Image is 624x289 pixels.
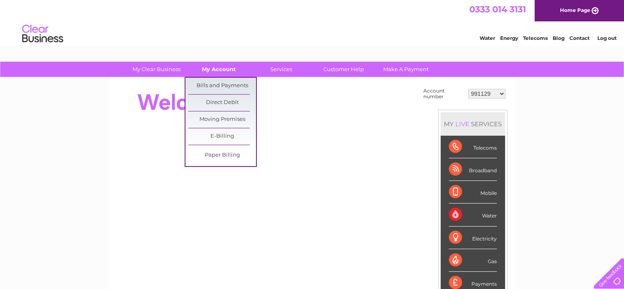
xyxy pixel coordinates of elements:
img: logo.png [22,21,64,46]
div: Broadband [449,158,497,181]
div: MY SERVICES [441,112,505,136]
a: Water [480,35,495,41]
div: Gas [449,249,497,272]
a: Make A Payment [372,62,440,77]
a: Log out [597,35,616,41]
a: Direct Debit [188,95,256,111]
a: Telecoms [523,35,548,41]
a: Customer Help [310,62,377,77]
div: LIVE [454,120,471,128]
td: Account number [421,86,466,102]
a: My Clear Business [123,62,190,77]
a: My Account [185,62,253,77]
div: Telecoms [449,136,497,158]
a: Paper Billing [188,147,256,164]
div: Electricity [449,227,497,249]
a: Contact [569,35,590,41]
a: Blog [553,35,565,41]
a: E-Billing [188,128,256,145]
a: Services [247,62,315,77]
a: Energy [500,35,518,41]
div: Clear Business is a trading name of Verastar Limited (registered in [GEOGRAPHIC_DATA] No. 3667643... [119,5,506,40]
a: Moving Premises [188,111,256,128]
div: Water [449,203,497,226]
a: Bills and Payments [188,78,256,94]
a: 0333 014 3131 [469,4,526,14]
div: Mobile [449,181,497,203]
